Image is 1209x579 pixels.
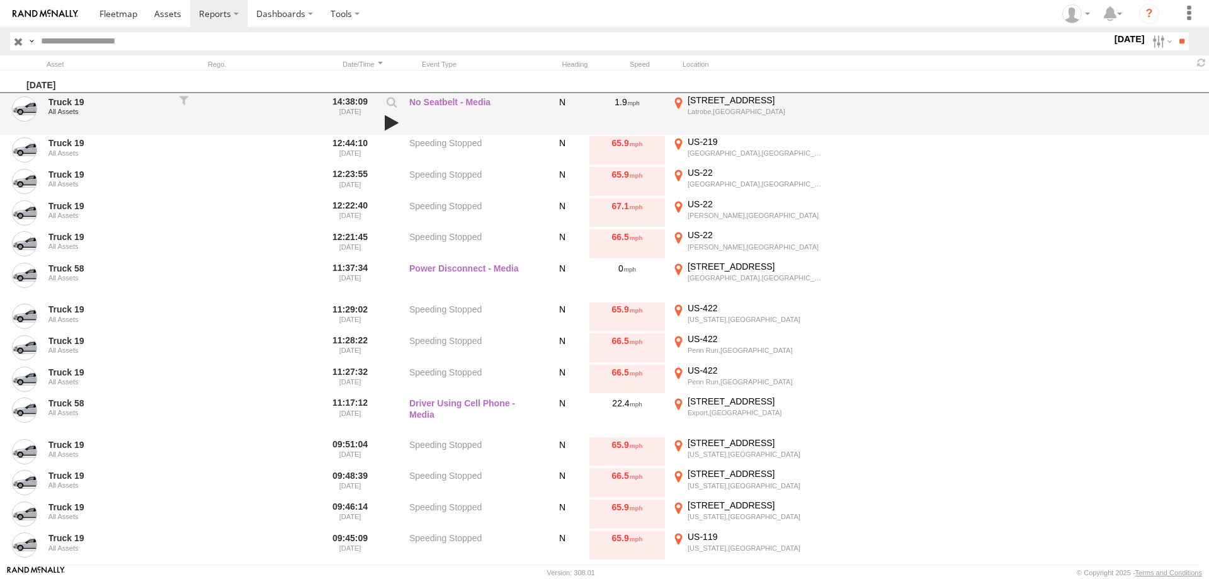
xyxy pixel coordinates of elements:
[48,513,171,520] div: All Assets
[540,167,584,196] div: N
[48,137,171,149] a: Truck 19
[48,169,171,180] a: Truck 19
[540,365,584,394] div: N
[326,531,374,560] label: 09:45:09 [DATE]
[409,437,535,466] label: Speeding Stopped
[48,108,171,115] div: All Assets
[326,437,374,466] label: 09:51:04 [DATE]
[48,231,171,243] a: Truck 19
[589,396,665,435] div: 22.4
[540,136,584,165] div: N
[670,437,827,466] label: Click to View Event Location
[326,95,374,134] label: 14:38:09 [DATE]
[670,136,827,165] label: Click to View Event Location
[326,468,374,497] label: 09:48:39 [DATE]
[48,96,171,108] a: Truck 19
[688,211,826,220] div: [PERSON_NAME],[GEOGRAPHIC_DATA]
[540,302,584,331] div: N
[688,512,826,521] div: [US_STATE],[GEOGRAPHIC_DATA]
[688,229,826,241] div: US-22
[688,149,826,158] div: [GEOGRAPHIC_DATA],[GEOGRAPHIC_DATA]
[688,167,826,178] div: US-22
[688,136,826,147] div: US-219
[540,468,584,497] div: N
[547,569,595,576] div: Version: 308.01
[48,347,171,354] div: All Assets
[409,302,535,331] label: Speeding Stopped
[48,212,171,219] div: All Assets
[589,437,665,466] div: 65.9
[688,377,826,386] div: Penn Run,[GEOGRAPHIC_DATA]
[326,333,374,362] label: 11:28:22 [DATE]
[670,333,827,362] label: Click to View Event Location
[589,333,665,362] div: 66.5
[589,365,665,394] div: 66.5
[670,365,827,394] label: Click to View Event Location
[540,333,584,362] div: N
[48,149,171,157] div: All Assets
[540,500,584,529] div: N
[688,437,826,449] div: [STREET_ADDRESS]
[326,365,374,394] label: 11:27:32 [DATE]
[48,398,171,409] a: Truck 58
[670,261,827,300] label: Click to View Event Location
[1139,4,1159,24] i: ?
[1077,569,1202,576] div: © Copyright 2025 -
[670,302,827,331] label: Click to View Event Location
[26,32,37,50] label: Search Query
[409,333,535,362] label: Speeding Stopped
[688,531,826,542] div: US-119
[48,502,171,513] a: Truck 19
[670,198,827,227] label: Click to View Event Location
[326,302,374,331] label: 11:29:02 [DATE]
[1058,4,1094,23] div: Caitlyn Akarman
[670,229,827,258] label: Click to View Event Location
[540,437,584,466] div: N
[688,315,826,324] div: [US_STATE],[GEOGRAPHIC_DATA]
[670,500,827,529] label: Click to View Event Location
[48,532,171,544] a: Truck 19
[688,481,826,490] div: [US_STATE],[GEOGRAPHIC_DATA]
[409,198,535,227] label: Speeding Stopped
[670,531,827,560] label: Click to View Event Location
[670,468,827,497] label: Click to View Event Location
[589,302,665,331] div: 65.9
[688,302,826,314] div: US-422
[13,9,78,18] img: rand-logo.svg
[589,261,665,300] div: 0
[178,95,190,134] div: Filter to this asset's events
[688,500,826,511] div: [STREET_ADDRESS]
[339,60,387,69] div: Click to Sort
[381,114,402,132] a: View Attached Media (Video)
[589,136,665,165] div: 65.9
[409,468,535,497] label: Speeding Stopped
[589,468,665,497] div: 66.5
[688,107,826,116] div: Latrobe,[GEOGRAPHIC_DATA]
[326,396,374,435] label: 11:17:12 [DATE]
[688,544,826,553] div: [US_STATE],[GEOGRAPHIC_DATA]
[540,95,584,134] div: N
[48,274,171,282] div: All Assets
[409,95,535,134] label: No Seatbelt - Media
[688,408,826,417] div: Export,[GEOGRAPHIC_DATA]
[48,335,171,347] a: Truck 19
[409,396,535,435] label: Driver Using Cell Phone - Media
[589,95,665,134] div: 1.9
[326,500,374,529] label: 09:46:14 [DATE]
[409,365,535,394] label: Speeding Stopped
[688,198,826,210] div: US-22
[48,263,171,274] a: Truck 58
[326,261,374,300] label: 11:37:34 [DATE]
[409,229,535,258] label: Speeding Stopped
[589,229,665,258] div: 66.5
[688,243,826,251] div: [PERSON_NAME],[GEOGRAPHIC_DATA]
[381,96,402,114] label: View Event Parameters
[48,544,171,552] div: All Assets
[48,450,171,458] div: All Assets
[540,531,584,560] div: N
[688,346,826,355] div: Penn Run,[GEOGRAPHIC_DATA]
[688,396,826,407] div: [STREET_ADDRESS]
[7,566,65,579] a: Visit our Website
[409,167,535,196] label: Speeding Stopped
[1112,32,1147,46] label: [DATE]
